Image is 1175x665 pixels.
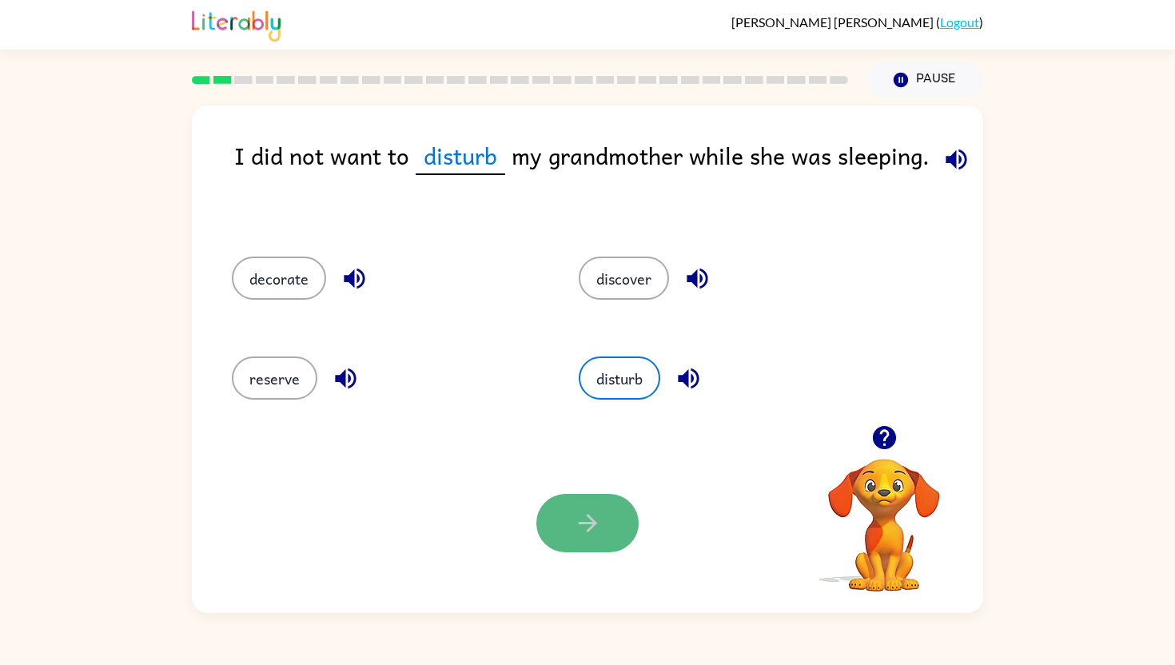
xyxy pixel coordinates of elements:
[579,257,669,300] button: discover
[940,14,979,30] a: Logout
[192,6,281,42] img: Literably
[731,14,983,30] div: ( )
[867,62,983,98] button: Pause
[416,137,505,175] span: disturb
[579,356,660,400] button: disturb
[232,356,317,400] button: reserve
[804,434,964,594] video: Your browser must support playing .mp4 files to use Literably. Please try using another browser.
[232,257,326,300] button: decorate
[731,14,936,30] span: [PERSON_NAME] [PERSON_NAME]
[234,137,983,225] div: I did not want to my grandmother while she was sleeping.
